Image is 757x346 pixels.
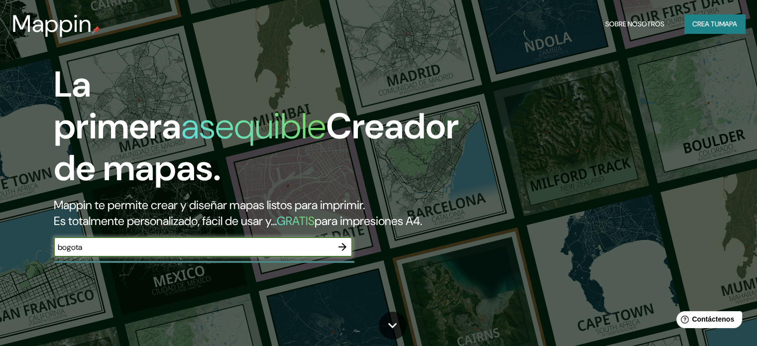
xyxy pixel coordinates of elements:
[601,14,668,33] button: Sobre nosotros
[668,307,746,335] iframe: Lanzador de widgets de ayuda
[692,19,719,28] font: Crea tu
[684,14,745,33] button: Crea tumapa
[719,19,737,28] font: mapa
[54,241,332,253] input: Elige tu lugar favorito
[54,197,365,213] font: Mappin te permite crear y diseñar mapas listos para imprimir.
[92,26,100,34] img: pin de mapeo
[315,213,422,229] font: para impresiones A4.
[181,103,326,149] font: asequible
[54,213,277,229] font: Es totalmente personalizado, fácil de usar y...
[12,8,92,39] font: Mappin
[54,103,459,191] font: Creador de mapas.
[277,213,315,229] font: GRATIS
[605,19,664,28] font: Sobre nosotros
[54,61,181,149] font: La primera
